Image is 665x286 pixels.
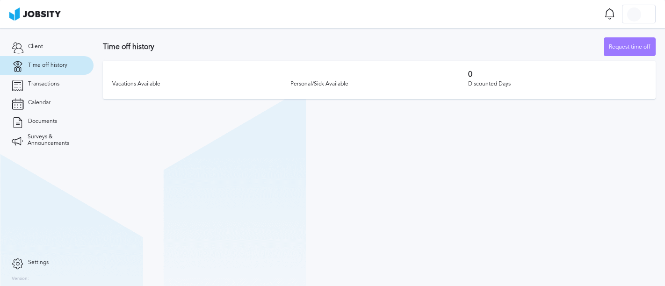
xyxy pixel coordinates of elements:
[468,81,646,87] div: Discounted Days
[112,81,290,87] div: Vacations Available
[604,38,655,57] div: Request time off
[28,134,82,147] span: Surveys & Announcements
[28,259,49,266] span: Settings
[9,7,61,21] img: ab4bad089aa723f57921c736e9817d99.png
[28,62,67,69] span: Time off history
[28,118,57,125] span: Documents
[103,43,604,51] h3: Time off history
[12,276,29,282] label: Version:
[28,43,43,50] span: Client
[468,70,646,79] h3: 0
[28,100,51,106] span: Calendar
[28,81,59,87] span: Transactions
[604,37,656,56] button: Request time off
[290,81,469,87] div: Personal/Sick Available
